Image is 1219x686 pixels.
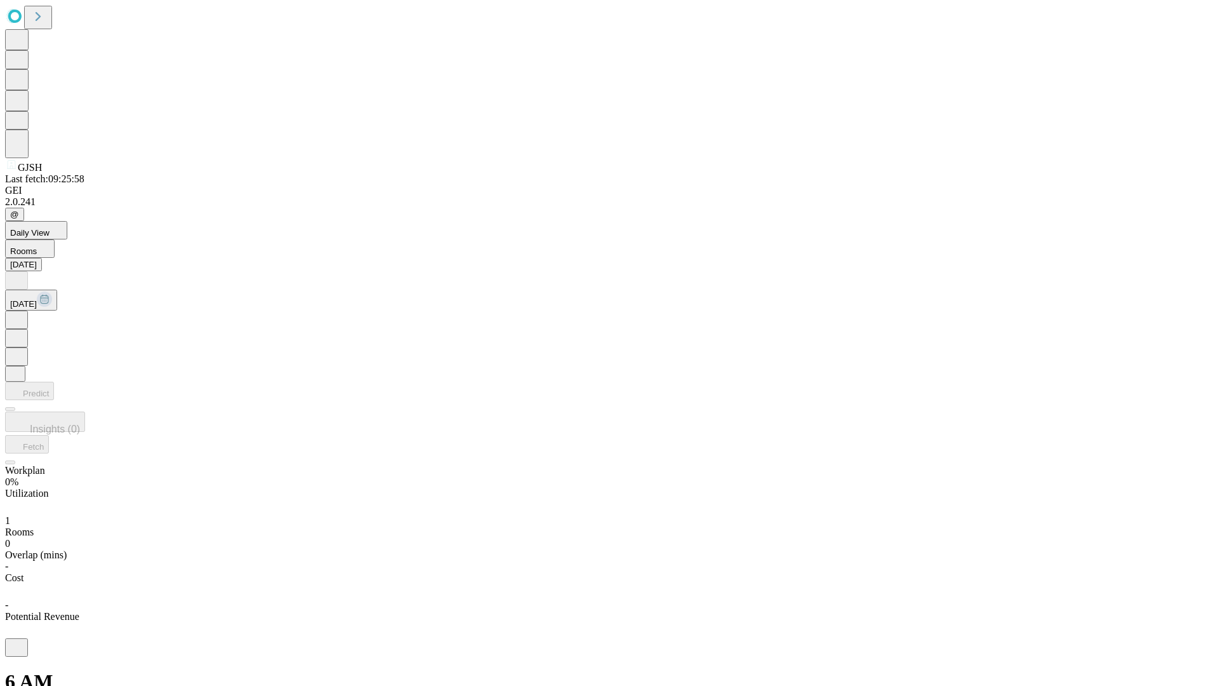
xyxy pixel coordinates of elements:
button: Predict [5,382,54,400]
span: Daily View [10,228,50,238]
span: 1 [5,515,10,526]
span: Workplan [5,465,45,476]
span: Rooms [5,527,34,537]
span: - [5,600,8,610]
div: 2.0.241 [5,196,1214,208]
button: [DATE] [5,290,57,311]
span: Last fetch: 09:25:58 [5,173,84,184]
button: Fetch [5,435,49,454]
span: [DATE] [10,299,37,309]
span: Rooms [10,246,37,256]
span: Overlap (mins) [5,549,67,560]
button: Rooms [5,239,55,258]
span: Insights (0) [30,424,80,434]
span: GJSH [18,162,42,173]
button: @ [5,208,24,221]
span: 0% [5,476,18,487]
span: Potential Revenue [5,611,79,622]
span: - [5,561,8,572]
button: Insights (0) [5,412,85,432]
span: 0 [5,538,10,549]
button: [DATE] [5,258,42,271]
button: Daily View [5,221,67,239]
span: Cost [5,572,23,583]
span: @ [10,210,19,219]
span: Utilization [5,488,48,499]
div: GEI [5,185,1214,196]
